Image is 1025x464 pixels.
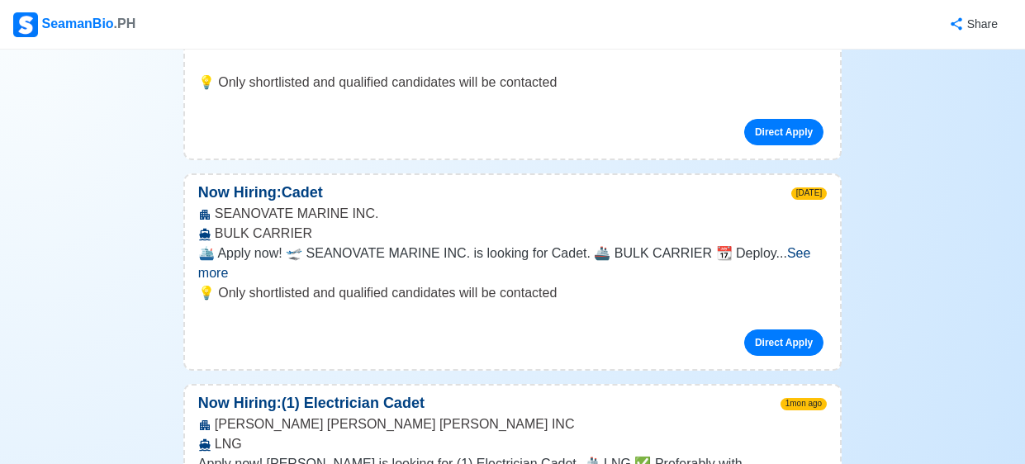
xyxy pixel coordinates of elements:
a: Direct Apply [744,119,823,145]
p: 💡 Only shortlisted and qualified candidates will be contacted [198,73,827,92]
p: Now Hiring: (1) Electrician Cadet [185,392,438,414]
button: Share [932,8,1012,40]
a: Direct Apply [744,329,823,356]
div: [PERSON_NAME] [PERSON_NAME] [PERSON_NAME] INC LNG [185,414,840,454]
div: SEANOVATE MARINE INC. BULK CARRIER [185,204,840,244]
span: [DATE] [791,187,827,200]
span: 🛳️ Apply now! 🛫 SEANOVATE MARINE INC. is looking for Cadet. 🚢 BULK CARRIER 📆 Deploy [198,246,776,260]
span: 1mon ago [781,398,827,410]
p: 💡 Only shortlisted and qualified candidates will be contacted [198,283,827,303]
span: .PH [114,17,136,31]
p: Now Hiring: Cadet [185,182,336,204]
img: Logo [13,12,38,37]
div: SeamanBio [13,12,135,37]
